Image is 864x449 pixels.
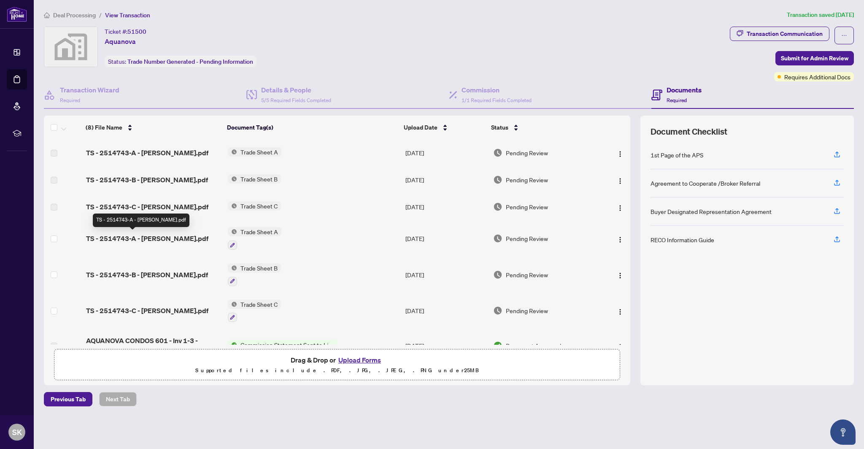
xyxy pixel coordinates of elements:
button: Status IconTrade Sheet B [228,174,281,184]
span: Commission Statement Sent to Listing Brokerage [237,340,337,349]
div: Ticket #: [105,27,146,36]
span: Document Checklist [651,126,727,138]
button: Open asap [830,419,856,445]
span: Trade Sheet B [237,174,281,184]
h4: Details & People [261,85,331,95]
span: Status [491,123,508,132]
span: Aquanova [105,36,136,46]
span: Requires Additional Docs [784,72,850,81]
span: Trade Number Generated - Pending Information [127,58,253,65]
img: Status Icon [228,227,237,236]
th: (8) File Name [82,116,224,139]
span: Drag & Drop orUpload FormsSupported files include .PDF, .JPG, .JPEG, .PNG under25MB [54,349,620,381]
img: Logo [617,178,624,184]
img: Document Status [493,148,502,157]
span: Required [60,97,80,103]
span: Previous Tab [51,392,86,406]
td: [DATE] [402,257,490,293]
span: TS - 2514743-B - [PERSON_NAME].pdf [86,175,208,185]
th: Upload Date [400,116,488,139]
td: [DATE] [402,293,490,329]
button: Logo [613,173,627,187]
img: Document Status [493,202,502,211]
img: Document Status [493,234,502,243]
button: Status IconTrade Sheet B [228,263,281,286]
span: 5/5 Required Fields Completed [261,97,331,103]
img: Status Icon [228,201,237,211]
span: AQUANOVA CONDOS 601 - Inv 1-3 - 2514743.pdf [86,335,221,356]
td: [DATE] [402,220,490,257]
span: View Transaction [105,11,150,19]
td: [DATE] [402,329,490,362]
img: Document Status [493,306,502,315]
td: [DATE] [402,139,490,166]
button: Logo [613,200,627,214]
span: Trade Sheet B [237,263,281,273]
img: Status Icon [228,174,237,184]
button: Next Tab [99,392,137,406]
button: Previous Tab [44,392,92,406]
img: Document Status [493,175,502,184]
button: Status IconCommission Statement Sent to Listing Brokerage [228,340,337,349]
div: 1st Page of the APS [651,150,703,160]
span: Required [667,97,687,103]
div: Agreement to Cooperate /Broker Referral [651,179,760,188]
button: Submit for Admin Review [775,51,854,65]
img: Document Status [493,341,502,350]
span: 1/1 Required Fields Completed [462,97,532,103]
button: Status IconTrade Sheet C [228,201,281,211]
button: Transaction Communication [730,27,829,41]
span: Document Approved [506,341,561,350]
button: Logo [613,339,627,352]
img: Status Icon [228,147,237,157]
th: Status [488,116,597,139]
article: Transaction saved [DATE] [787,10,854,20]
span: Pending Review [506,175,548,184]
span: TS - 2514743-B - [PERSON_NAME].pdf [86,270,208,280]
span: 51500 [127,28,146,35]
span: TS - 2514743-A - [PERSON_NAME].pdf [86,233,208,243]
button: Logo [613,268,627,281]
img: Logo [617,344,624,350]
td: [DATE] [402,166,490,193]
span: Pending Review [506,234,548,243]
img: Logo [617,151,624,157]
span: Pending Review [506,148,548,157]
img: svg%3e [44,27,97,67]
span: ellipsis [841,32,847,38]
img: Logo [617,236,624,243]
span: Deal Processing [53,11,96,19]
td: [DATE] [402,193,490,220]
span: Pending Review [506,202,548,211]
span: Pending Review [506,306,548,315]
span: Upload Date [404,123,437,132]
span: (8) File Name [86,123,122,132]
img: Logo [617,272,624,279]
p: Supported files include .PDF, .JPG, .JPEG, .PNG under 25 MB [59,365,615,376]
img: Document Status [493,270,502,279]
button: Status IconTrade Sheet A [228,147,281,157]
span: Trade Sheet A [237,227,281,236]
img: Status Icon [228,300,237,309]
span: Trade Sheet C [237,300,281,309]
button: Logo [613,232,627,245]
span: home [44,12,50,18]
span: Pending Review [506,270,548,279]
button: Status IconTrade Sheet A [228,227,281,250]
h4: Documents [667,85,702,95]
button: Logo [613,146,627,160]
button: Upload Forms [336,354,383,365]
button: Logo [613,304,627,317]
span: TS - 2514743-C - [PERSON_NAME].pdf [86,202,208,212]
img: Status Icon [228,340,237,349]
span: TS - 2514743-C - [PERSON_NAME].pdf [86,306,208,316]
span: Drag & Drop or [291,354,383,365]
img: Logo [617,205,624,211]
img: logo [7,6,27,22]
span: Trade Sheet A [237,147,281,157]
img: Logo [617,308,624,315]
div: RECO Information Guide [651,235,714,244]
div: TS - 2514743-A - [PERSON_NAME].pdf [93,214,189,227]
span: TS - 2514743-A - [PERSON_NAME].pdf [86,148,208,158]
li: / [99,10,102,20]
